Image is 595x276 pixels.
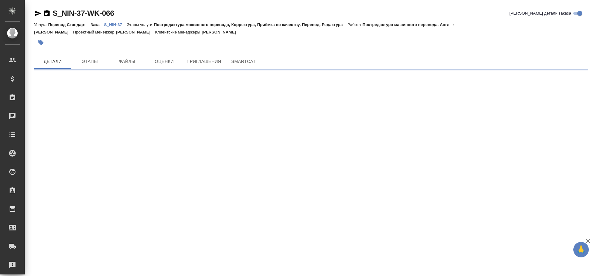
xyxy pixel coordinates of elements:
span: Детали [38,58,68,65]
p: Заказ: [90,22,104,27]
span: 🙏 [576,243,586,256]
p: Проектный менеджер [73,30,116,34]
button: Добавить тэг [34,36,48,49]
span: Приглашения [187,58,221,65]
button: 🙏 [573,242,589,257]
p: Работа [347,22,363,27]
button: Скопировать ссылку [43,10,51,17]
button: Скопировать ссылку для ЯМессенджера [34,10,42,17]
p: [PERSON_NAME] [202,30,241,34]
p: Услуга [34,22,48,27]
a: S_NIN-37-WK-066 [53,9,114,17]
p: [PERSON_NAME] [116,30,155,34]
p: Постредактура машинного перевода, Корректура, Приёмка по качеству, Перевод, Редактура [154,22,347,27]
p: Клиентские менеджеры [155,30,202,34]
span: SmartCat [229,58,258,65]
span: Файлы [112,58,142,65]
p: Перевод Стандарт [48,22,90,27]
span: Этапы [75,58,105,65]
span: [PERSON_NAME] детали заказа [509,10,571,16]
span: Оценки [149,58,179,65]
p: Этапы услуги [127,22,154,27]
a: S_NIN-37 [104,22,127,27]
